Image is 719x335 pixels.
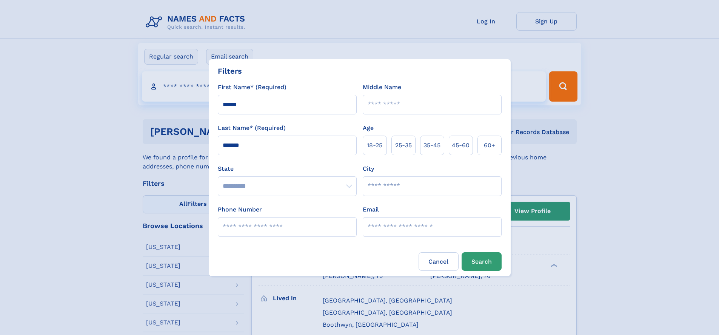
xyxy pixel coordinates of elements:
[484,141,495,150] span: 60+
[419,252,459,271] label: Cancel
[218,164,357,173] label: State
[363,164,374,173] label: City
[395,141,412,150] span: 25‑35
[363,205,379,214] label: Email
[423,141,440,150] span: 35‑45
[363,124,374,133] label: Age
[218,83,286,92] label: First Name* (Required)
[218,205,262,214] label: Phone Number
[218,65,242,77] div: Filters
[462,252,502,271] button: Search
[367,141,382,150] span: 18‑25
[218,124,286,133] label: Last Name* (Required)
[452,141,470,150] span: 45‑60
[363,83,401,92] label: Middle Name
